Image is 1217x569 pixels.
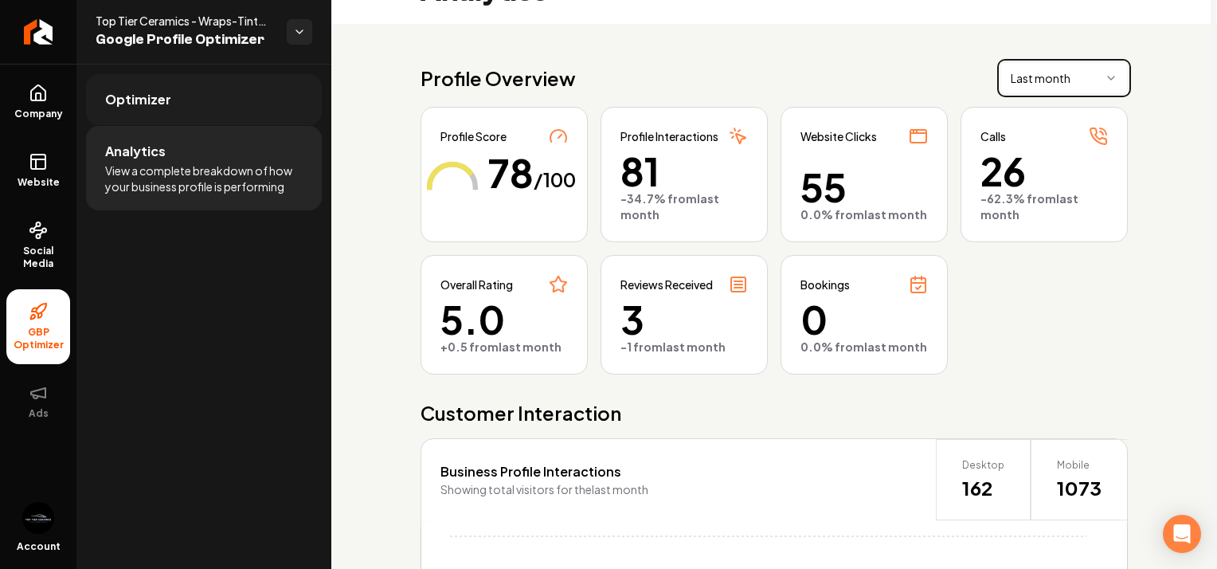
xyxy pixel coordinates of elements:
span: Website Clicks [800,128,877,144]
span: from last month [633,339,726,354]
span: 55 [800,168,928,206]
span: from last month [980,191,1078,222]
span: Reviews Received [620,277,713,292]
span: 3 [620,300,748,339]
span: Overall Rating [440,277,513,292]
span: Google Profile Optimizer [96,29,274,51]
span: 1073 [1057,475,1102,500]
span: 0 [800,300,928,339]
span: Profile Overview [421,65,576,91]
span: Ads [22,407,55,420]
span: Bookings [800,277,850,292]
div: -1 [620,339,748,355]
a: Optimizer [86,74,322,125]
span: Calls [980,128,1006,144]
div: 78 [488,154,534,230]
div: /100 [534,167,576,243]
span: Analytics [105,142,166,161]
p: Showing total visitors for the last month [440,481,648,497]
div: Open Intercom Messenger [1163,515,1201,553]
span: 81 [620,152,748,190]
span: Desktop [962,459,1004,472]
span: Profile Interactions [620,128,718,144]
span: Mobile [1057,459,1102,472]
span: Customer Interaction [421,400,1128,426]
img: Top Tier Ceramics [22,502,54,534]
span: GBP Optimizer [6,326,70,351]
div: +0.5 [440,339,568,355]
span: Top Tier Ceramics - Wraps-Tints-Details [96,13,274,29]
span: 162 [962,475,1004,500]
span: Account [17,540,61,553]
div: -62.3% [980,190,1108,222]
span: 26 [980,152,1108,190]
span: 5.0 [440,300,568,339]
img: Rebolt Logo [24,19,53,45]
span: Optimizer [105,90,171,109]
span: from last month [469,339,562,354]
span: Website [11,176,66,189]
div: 0.0% [800,206,928,222]
a: Company [6,71,70,133]
span: from last month [835,339,927,354]
span: Company [8,108,69,120]
a: Social Media [6,208,70,283]
div: 0.0% [800,339,928,355]
a: Website [6,139,70,202]
span: from last month [620,191,719,222]
button: Ads [6,371,70,433]
span: from last month [835,207,927,222]
span: Business Profile Interactions [440,463,621,480]
button: Open user button [22,502,54,534]
span: Social Media [6,245,70,270]
span: View a complete breakdown of how your business profile is performing [105,163,303,194]
div: -34.7% [620,190,748,222]
span: Profile Score [440,128,507,144]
